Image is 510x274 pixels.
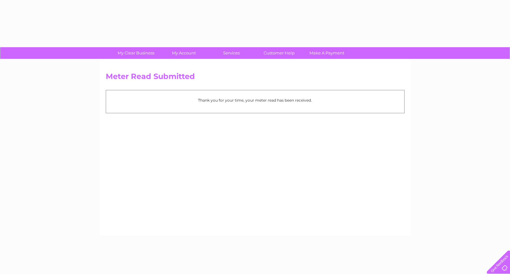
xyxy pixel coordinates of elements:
a: Services [206,47,257,59]
p: Thank you for your time, your meter read has been received. [109,97,401,103]
a: My Clear Business [110,47,162,59]
a: Make A Payment [301,47,353,59]
a: My Account [158,47,210,59]
a: Customer Help [253,47,305,59]
h2: Meter Read Submitted [106,72,405,84]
